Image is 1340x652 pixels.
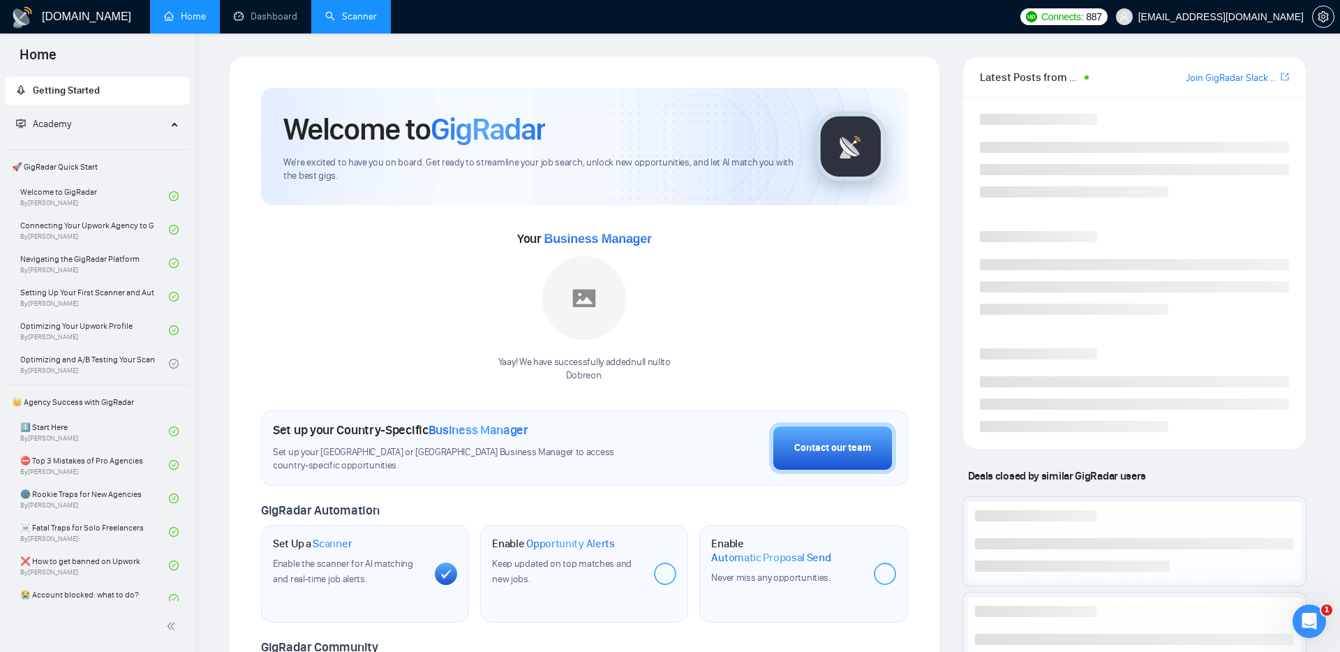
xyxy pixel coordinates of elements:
a: Optimizing and A/B Testing Your Scanner for Better ResultsBy[PERSON_NAME] [20,348,169,379]
span: Scanner [313,537,352,551]
button: Contact our team [769,422,896,474]
span: check-circle [169,258,179,268]
span: check-circle [169,191,179,201]
h1: Set up your Country-Specific [273,422,528,438]
span: GigRadar Automation [261,503,379,518]
span: 🚀 GigRadar Quick Start [6,153,188,181]
h1: Welcome to [283,110,545,148]
span: user [1119,12,1129,22]
span: Opportunity Alerts [526,537,615,551]
a: searchScanner [325,10,377,22]
span: 👑 Agency Success with GigRadar [6,388,188,416]
li: Getting Started [5,77,190,105]
span: Your [517,231,652,246]
a: Join GigRadar Slack Community [1186,71,1278,86]
span: check-circle [169,494,179,503]
span: Connects: [1041,9,1083,24]
span: check-circle [169,292,179,302]
iframe: Intercom live chat [1293,605,1326,638]
span: Academy [16,118,71,130]
a: 1️⃣ Start HereBy[PERSON_NAME] [20,416,169,447]
span: Home [8,45,68,74]
span: fund-projection-screen [16,119,26,128]
img: logo [11,6,33,29]
a: 😭 Account blocked: what to do? [20,584,169,614]
div: Yaay! We have successfully added null null to [498,356,671,383]
a: dashboardDashboard [234,10,297,22]
span: Deals closed by similar GigRadar users [962,464,1152,488]
span: Business Manager [429,422,528,438]
a: Optimizing Your Upwork ProfileBy[PERSON_NAME] [20,315,169,346]
span: Set up your [GEOGRAPHIC_DATA] or [GEOGRAPHIC_DATA] Business Manager to access country-specific op... [273,446,647,473]
a: Setting Up Your First Scanner and Auto-BidderBy[PERSON_NAME] [20,281,169,312]
a: ☠️ Fatal Traps for Solo FreelancersBy[PERSON_NAME] [20,517,169,547]
div: Contact our team [794,440,871,456]
span: export [1281,71,1289,82]
span: setting [1313,11,1334,22]
span: check-circle [169,325,179,335]
span: Getting Started [33,84,100,96]
span: check-circle [169,561,179,570]
a: export [1281,71,1289,84]
span: Automatic Proposal Send [711,551,831,565]
a: setting [1312,11,1334,22]
h1: Enable [711,537,862,564]
span: Business Manager [544,232,651,246]
span: We're excited to have you on board. Get ready to streamline your job search, unlock new opportuni... [283,156,794,183]
a: Navigating the GigRadar PlatformBy[PERSON_NAME] [20,248,169,279]
button: setting [1312,6,1334,28]
img: gigradar-logo.png [816,112,886,181]
span: double-left [166,619,180,633]
p: Dobreon . [498,369,671,383]
span: GigRadar [431,110,545,148]
a: ❌ How to get banned on UpworkBy[PERSON_NAME] [20,550,169,581]
span: Academy [33,118,71,130]
img: placeholder.png [542,256,626,340]
a: Connecting Your Upwork Agency to GigRadarBy[PERSON_NAME] [20,214,169,245]
span: check-circle [169,527,179,537]
span: check-circle [169,225,179,235]
h1: Enable [492,537,615,551]
span: Keep updated on top matches and new jobs. [492,558,632,585]
span: check-circle [169,594,179,604]
a: homeHome [164,10,206,22]
a: 🌚 Rookie Traps for New AgenciesBy[PERSON_NAME] [20,483,169,514]
a: Welcome to GigRadarBy[PERSON_NAME] [20,181,169,212]
span: 1 [1321,605,1332,616]
h1: Set Up a [273,537,352,551]
span: Never miss any opportunities. [711,572,830,584]
span: rocket [16,85,26,95]
span: Enable the scanner for AI matching and real-time job alerts. [273,558,413,585]
span: check-circle [169,359,179,369]
span: check-circle [169,427,179,436]
a: ⛔ Top 3 Mistakes of Pro AgenciesBy[PERSON_NAME] [20,450,169,480]
span: check-circle [169,460,179,470]
span: 887 [1086,9,1101,24]
img: upwork-logo.png [1026,11,1037,22]
span: Latest Posts from the GigRadar Community [980,68,1081,86]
